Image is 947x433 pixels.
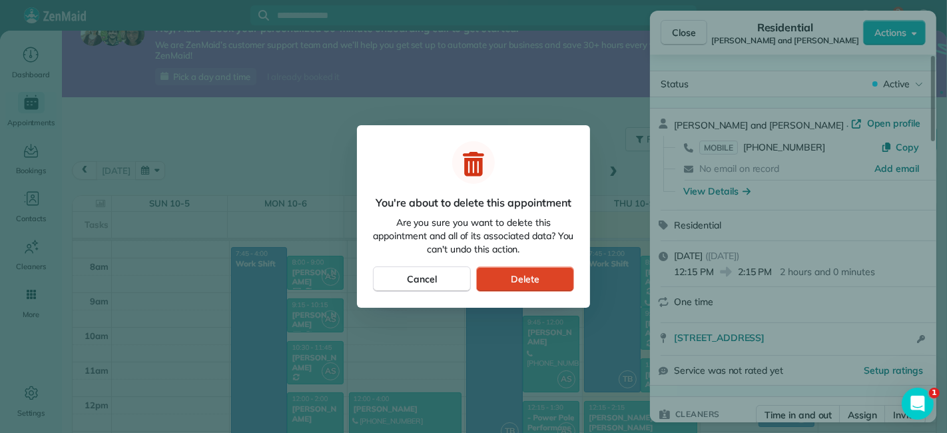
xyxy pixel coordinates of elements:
span: You're about to delete this appointment [376,195,571,211]
iframe: Intercom live chat [902,388,934,420]
span: Cancel [407,272,437,286]
button: Delete [476,266,574,292]
span: 1 [929,388,940,398]
span: Are you sure you want to delete this appointment and all of its associated data? You can't undo t... [373,216,574,256]
span: Delete [511,272,539,286]
button: Cancel [373,266,471,292]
